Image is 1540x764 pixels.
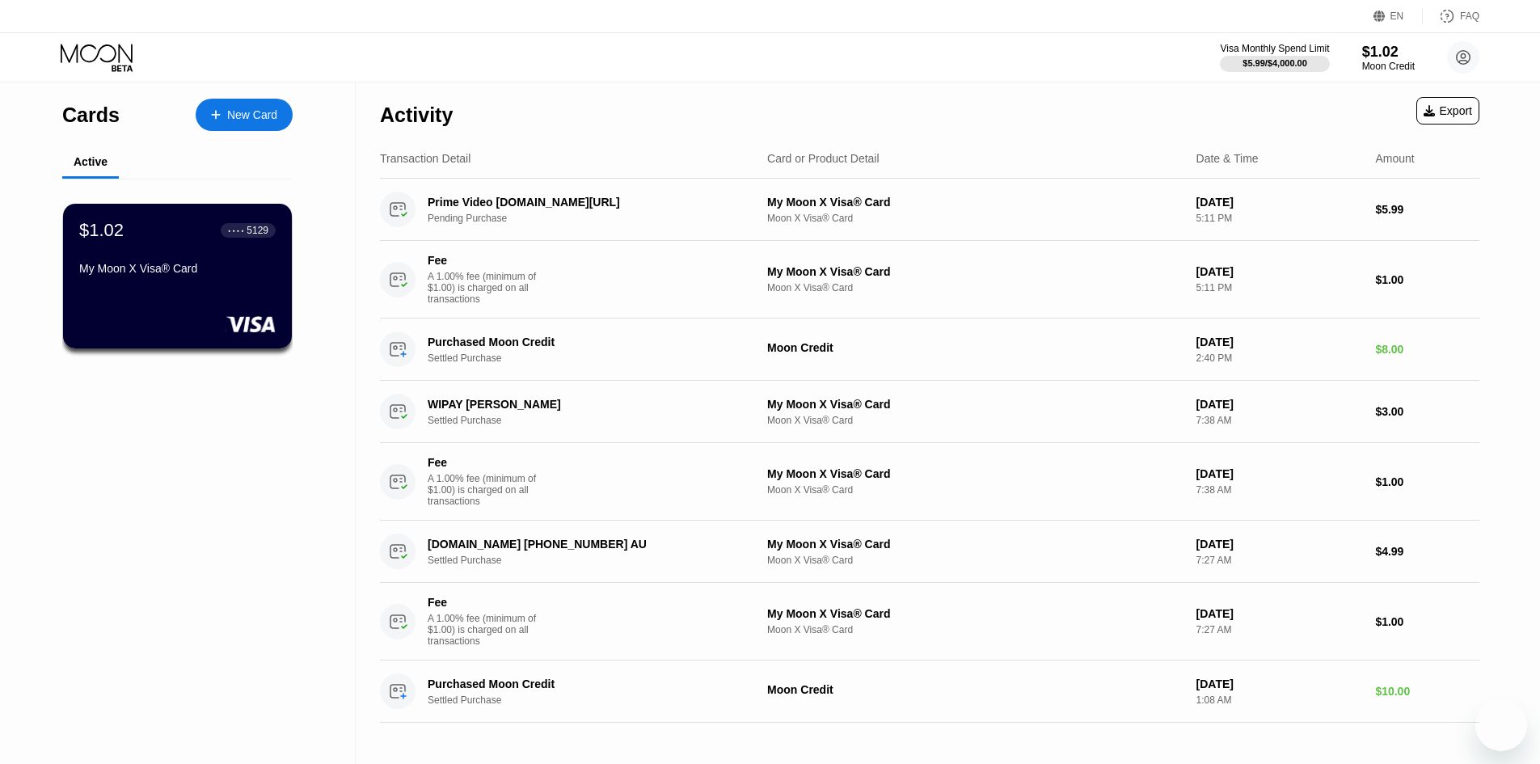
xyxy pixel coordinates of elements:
[1196,152,1259,165] div: Date & Time
[1362,44,1415,61] div: $1.02
[1375,343,1479,356] div: $8.00
[1375,475,1479,488] div: $1.00
[380,443,1479,521] div: FeeA 1.00% fee (minimum of $1.00) is charged on all transactionsMy Moon X Visa® CardMoon X Visa® ...
[767,538,1183,551] div: My Moon X Visa® Card
[1375,545,1479,558] div: $4.99
[79,262,276,275] div: My Moon X Visa® Card
[1390,11,1404,22] div: EN
[380,103,453,127] div: Activity
[1196,352,1363,364] div: 2:40 PM
[1196,677,1363,690] div: [DATE]
[1196,415,1363,426] div: 7:38 AM
[428,555,765,566] div: Settled Purchase
[380,319,1479,381] div: Purchased Moon CreditSettled PurchaseMoon Credit[DATE]2:40 PM$8.00
[1243,58,1307,68] div: $5.99 / $4,000.00
[767,624,1183,635] div: Moon X Visa® Card
[1362,61,1415,72] div: Moon Credit
[767,683,1183,696] div: Moon Credit
[1375,405,1479,418] div: $3.00
[428,254,541,267] div: Fee
[1196,624,1363,635] div: 7:27 AM
[1196,484,1363,496] div: 7:38 AM
[767,213,1183,224] div: Moon X Visa® Card
[380,241,1479,319] div: FeeA 1.00% fee (minimum of $1.00) is charged on all transactionsMy Moon X Visa® CardMoon X Visa® ...
[1196,336,1363,348] div: [DATE]
[1196,555,1363,566] div: 7:27 AM
[767,415,1183,426] div: Moon X Visa® Card
[74,155,108,168] div: Active
[1220,43,1329,72] div: Visa Monthly Spend Limit$5.99/$4,000.00
[428,196,741,209] div: Prime Video [DOMAIN_NAME][URL]
[428,336,741,348] div: Purchased Moon Credit
[767,341,1183,354] div: Moon Credit
[767,265,1183,278] div: My Moon X Visa® Card
[1416,97,1479,125] div: Export
[1196,694,1363,706] div: 1:08 AM
[1196,196,1363,209] div: [DATE]
[767,555,1183,566] div: Moon X Visa® Card
[1362,44,1415,72] div: $1.02Moon Credit
[428,352,765,364] div: Settled Purchase
[380,521,1479,583] div: [DOMAIN_NAME] [PHONE_NUMBER] AUSettled PurchaseMy Moon X Visa® CardMoon X Visa® Card[DATE]7:27 AM...
[1196,467,1363,480] div: [DATE]
[1460,11,1479,22] div: FAQ
[1424,104,1472,117] div: Export
[380,583,1479,661] div: FeeA 1.00% fee (minimum of $1.00) is charged on all transactionsMy Moon X Visa® CardMoon X Visa® ...
[380,661,1479,723] div: Purchased Moon CreditSettled PurchaseMoon Credit[DATE]1:08 AM$10.00
[428,473,549,507] div: A 1.00% fee (minimum of $1.00) is charged on all transactions
[1196,265,1363,278] div: [DATE]
[228,228,244,233] div: ● ● ● ●
[767,398,1183,411] div: My Moon X Visa® Card
[428,213,765,224] div: Pending Purchase
[380,179,1479,241] div: Prime Video [DOMAIN_NAME][URL]Pending PurchaseMy Moon X Visa® CardMoon X Visa® Card[DATE]5:11 PM$...
[63,204,292,348] div: $1.02● ● ● ●5129My Moon X Visa® Card
[1423,8,1479,24] div: FAQ
[1375,685,1479,698] div: $10.00
[1196,282,1363,293] div: 5:11 PM
[1220,43,1329,54] div: Visa Monthly Spend Limit
[428,398,741,411] div: WIPAY [PERSON_NAME]
[428,677,741,690] div: Purchased Moon Credit
[767,467,1183,480] div: My Moon X Visa® Card
[767,152,880,165] div: Card or Product Detail
[1475,699,1527,751] iframe: Button to launch messaging window
[196,99,293,131] div: New Card
[428,694,765,706] div: Settled Purchase
[1196,538,1363,551] div: [DATE]
[767,607,1183,620] div: My Moon X Visa® Card
[1375,273,1479,286] div: $1.00
[380,381,1479,443] div: WIPAY [PERSON_NAME]Settled PurchaseMy Moon X Visa® CardMoon X Visa® Card[DATE]7:38 AM$3.00
[1373,8,1423,24] div: EN
[1196,213,1363,224] div: 5:11 PM
[428,456,541,469] div: Fee
[62,103,120,127] div: Cards
[428,538,741,551] div: [DOMAIN_NAME] [PHONE_NUMBER] AU
[1375,152,1414,165] div: Amount
[247,225,268,236] div: 5129
[428,613,549,647] div: A 1.00% fee (minimum of $1.00) is charged on all transactions
[1375,203,1479,216] div: $5.99
[428,415,765,426] div: Settled Purchase
[1196,607,1363,620] div: [DATE]
[1375,615,1479,628] div: $1.00
[428,596,541,609] div: Fee
[428,271,549,305] div: A 1.00% fee (minimum of $1.00) is charged on all transactions
[767,484,1183,496] div: Moon X Visa® Card
[79,220,124,241] div: $1.02
[767,282,1183,293] div: Moon X Visa® Card
[767,196,1183,209] div: My Moon X Visa® Card
[1196,398,1363,411] div: [DATE]
[380,152,470,165] div: Transaction Detail
[227,108,277,122] div: New Card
